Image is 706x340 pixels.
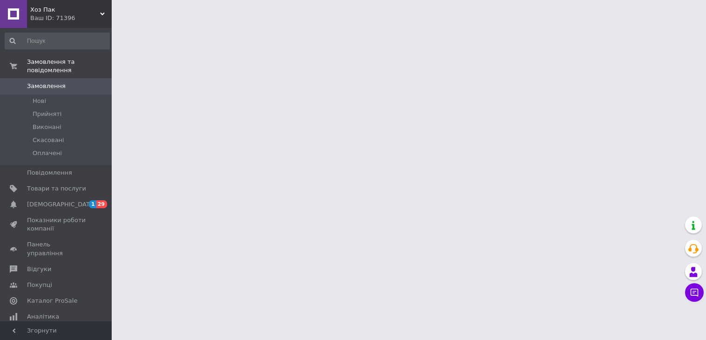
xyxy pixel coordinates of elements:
span: Показники роботи компанії [27,216,86,233]
span: Виконані [33,123,61,131]
span: Каталог ProSale [27,297,77,305]
span: Панель управління [27,240,86,257]
span: Товари та послуги [27,184,86,193]
span: 1 [89,200,96,208]
span: Відгуки [27,265,51,273]
span: [DEMOGRAPHIC_DATA] [27,200,96,209]
span: Хоз Пак [30,6,100,14]
span: Покупці [27,281,52,289]
span: Аналітика [27,313,59,321]
div: Ваш ID: 71396 [30,14,112,22]
span: Замовлення та повідомлення [27,58,112,75]
span: Нові [33,97,46,105]
span: 29 [96,200,107,208]
span: Прийняті [33,110,61,118]
span: Скасовані [33,136,64,144]
span: Оплачені [33,149,62,157]
span: Повідомлення [27,169,72,177]
input: Пошук [5,33,110,49]
span: Замовлення [27,82,66,90]
button: Чат з покупцем [685,283,704,302]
